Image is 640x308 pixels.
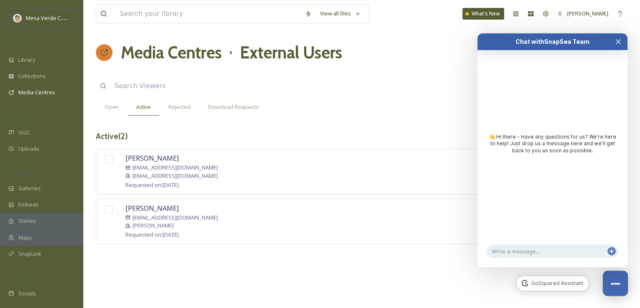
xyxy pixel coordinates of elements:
[18,290,36,298] span: Socials
[18,184,41,192] span: Galleries
[125,204,179,213] span: [PERSON_NAME]
[18,88,55,96] span: Media Centres
[240,40,342,65] h1: External Users
[18,56,35,64] span: Library
[132,222,174,230] span: [PERSON_NAME]
[486,133,619,154] div: 👋 Hi there - Have any questions for us? We’re here to help! Just drop us a message here and we’ll...
[13,14,22,22] img: MVC%20SnapSea%20logo%20%281%29.png
[125,181,179,189] span: Requested on: [DATE]
[208,103,259,111] span: Download Requests
[8,277,25,283] span: SOCIALS
[121,40,222,65] a: Media Centres
[553,5,612,22] a: [PERSON_NAME]
[115,5,301,23] input: Search your library
[125,231,179,238] span: Requested on: [DATE]
[316,5,365,22] a: View all files
[18,217,36,225] span: Stories
[567,10,608,17] span: [PERSON_NAME]
[132,214,218,222] span: [EMAIL_ADDRESS][DOMAIN_NAME]
[517,276,588,290] a: GoSquared Assistant
[18,129,30,136] span: UGC
[462,8,504,20] a: What's New
[132,172,218,180] span: [EMAIL_ADDRESS][DOMAIN_NAME]
[18,72,46,80] span: Collections
[8,116,26,122] span: COLLECT
[18,145,39,153] span: Uploads
[110,77,304,95] input: Search Viewers
[603,271,628,296] button: Close Chat
[26,14,77,22] span: Mesa Verde Country
[18,234,32,242] span: Maps
[96,130,128,142] h3: Active ( 2 )
[18,250,41,258] span: SnapLink
[8,172,27,178] span: WIDGETS
[168,103,190,111] span: Rejected
[492,38,612,46] div: Chat with SnapSea Team
[136,103,151,111] span: Active
[125,154,179,163] span: [PERSON_NAME]
[609,33,627,50] button: Close Chat
[105,103,119,111] span: Open
[8,43,23,49] span: MEDIA
[18,201,39,209] span: Embeds
[132,164,218,172] span: [EMAIL_ADDRESS][DOMAIN_NAME]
